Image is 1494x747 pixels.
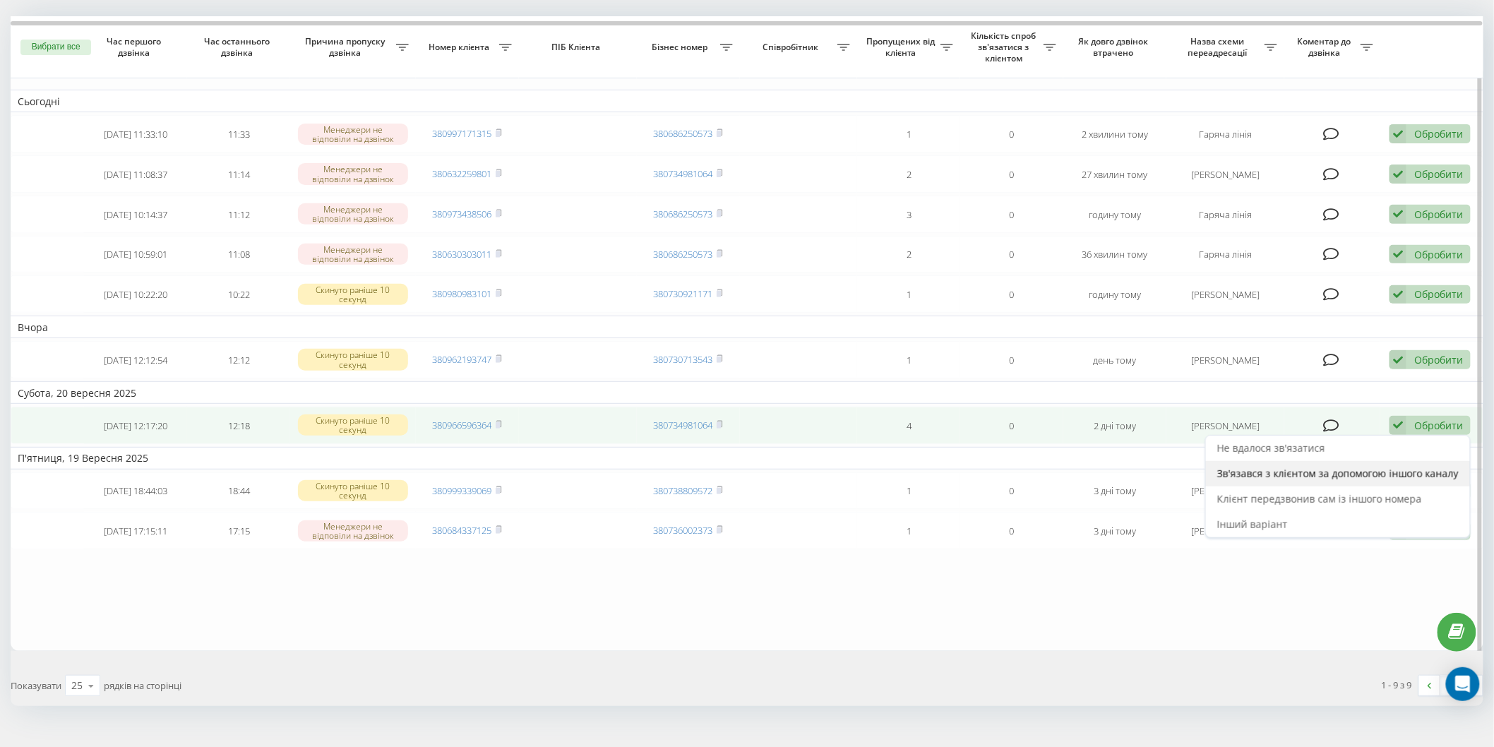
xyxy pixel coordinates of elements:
font: [PERSON_NAME] [1191,484,1260,497]
font: 0 [1010,525,1015,537]
font: 0 [1010,484,1015,497]
font: 12:18 [228,419,250,432]
font: день тому [1094,354,1137,366]
font: 380999339069 [433,484,492,497]
font: 11:12 [228,208,250,221]
font: Обробити [1414,208,1463,221]
font: 17:15 [228,525,250,537]
font: 25 [71,679,83,692]
font: Час першого дзвінка [107,35,161,59]
font: Обробити [1414,419,1463,432]
font: 1 [907,484,912,497]
font: [DATE] 10:59:01 [104,248,167,261]
font: Гаряча лінія [1199,208,1252,221]
font: Менеджери не відповіли на дзвінок [312,163,394,184]
font: 1 - 9 з 9 [1382,679,1412,691]
font: 2 [907,168,912,181]
font: [PERSON_NAME] [1191,419,1260,432]
font: 380630303011 [433,248,492,261]
font: Вчора [18,321,48,334]
div: Open Intercom Messenger [1446,667,1480,701]
font: Скинуто раніше 10 секунд [316,349,390,370]
font: 0 [1010,354,1015,366]
font: Час останнього дзвінка [204,35,270,59]
font: 2 [907,248,912,261]
font: Не вдалося зв'язатися [1217,441,1325,455]
font: 10:22 [228,288,250,301]
font: 3 [907,208,912,221]
font: 3 дні тому [1094,484,1136,497]
font: 27 хвилин тому [1082,168,1148,181]
font: 12:12 [228,354,250,366]
font: Сьогодні [18,95,60,108]
font: Гаряча лінія [1199,128,1252,141]
font: Скинуто раніше 10 секунд [316,284,390,305]
font: Обробити [1414,127,1463,141]
font: 0 [1010,208,1015,221]
font: [DATE] 18:44:03 [104,484,167,497]
font: 11:33 [228,128,250,141]
font: Менеджери не відповіли на дзвінок [312,124,394,145]
a: 380734981064 [654,167,713,180]
font: Співробітник [763,41,818,53]
font: рядків на сторінці [104,679,181,692]
font: 4 [907,419,912,432]
a: 380686250573 [654,127,713,140]
font: 1 [907,288,912,301]
font: Показувати [11,679,61,692]
font: 380736002373 [654,524,713,537]
font: Обробити [1414,167,1463,181]
font: [DATE] 12:12:54 [104,354,167,366]
a: 380738809572 [654,484,713,497]
a: 380686250573 [654,208,713,220]
font: 0 [1010,419,1015,432]
font: Коментар до дзвінка [1298,35,1351,59]
font: [PERSON_NAME] [1191,168,1260,181]
font: 11:14 [228,168,250,181]
font: 0 [1010,128,1015,141]
a: 380730921171 [654,287,713,300]
font: Обробити [1414,353,1463,366]
font: Клієнт передзвонив сам із іншого номера [1217,492,1422,506]
a: 380966596364 [433,419,492,431]
a: 380980983101 [433,287,492,300]
font: Пропущених від клієнта [866,35,936,59]
font: Скинуто раніше 10 секунд [316,414,390,436]
font: [DATE] 12:17:20 [104,419,167,432]
a: 380632259801 [433,167,492,180]
font: Як довго дзвінок втрачено [1078,35,1148,59]
font: [PERSON_NAME] [1191,525,1260,537]
font: Менеджери не відповіли на дзвінок [312,203,394,225]
a: 380997171315 [433,127,492,140]
a: 380684337125 [433,524,492,537]
font: 0 [1010,248,1015,261]
font: годину тому [1089,288,1141,301]
font: 380734981064 [654,419,713,431]
font: Субота, 20 вересня 2025 [18,386,136,400]
font: Менеджери не відповіли на дзвінок [312,244,394,265]
font: [DATE] 11:33:10 [104,128,167,141]
font: Бізнес номер [652,41,708,53]
font: 11:08 [228,248,250,261]
a: 380686250573 [654,248,713,261]
font: [DATE] 10:22:20 [104,288,167,301]
font: ПІБ Клієнта [551,41,600,53]
button: Вибрати все [20,40,91,55]
font: [DATE] 10:14:37 [104,208,167,221]
font: 1 [907,128,912,141]
font: 2 хвилини тому [1082,128,1148,141]
font: [PERSON_NAME] [1191,354,1260,366]
font: 3 дні тому [1094,525,1136,537]
font: Скинуто раніше 10 секунд [316,480,390,501]
a: 380973438506 [433,208,492,220]
a: 380730713543 [654,353,713,366]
